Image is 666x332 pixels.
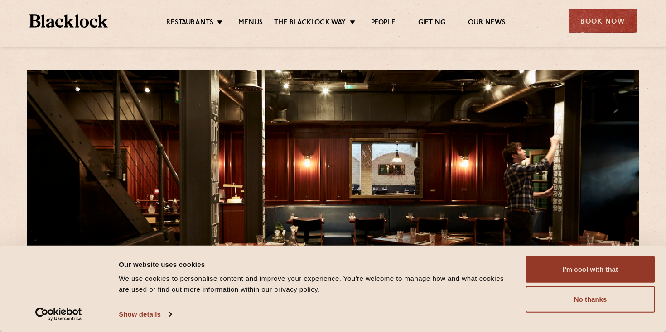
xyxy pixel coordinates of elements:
[274,19,346,28] a: The Blacklock Way
[119,273,515,295] div: We use cookies to personalise content and improve your experience. You're welcome to manage how a...
[371,19,396,28] a: People
[569,9,637,33] div: Book Now
[418,19,445,28] a: Gifting
[19,308,98,321] a: Usercentrics Cookiebot - opens in a new window
[119,259,515,270] div: Our website uses cookies
[119,308,171,321] a: Show details
[238,19,263,28] a: Menus
[166,19,213,28] a: Restaurants
[468,19,506,28] a: Our News
[526,256,655,283] button: I'm cool with that
[29,14,108,28] img: BL_Textured_Logo-footer-cropped.svg
[526,286,655,313] button: No thanks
